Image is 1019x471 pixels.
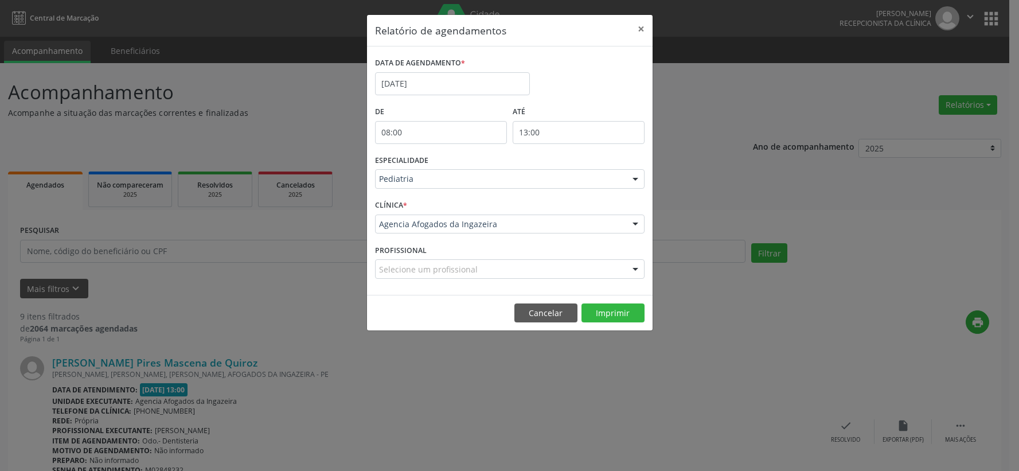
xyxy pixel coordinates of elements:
input: Selecione uma data ou intervalo [375,72,530,95]
button: Imprimir [581,303,645,323]
input: Selecione o horário inicial [375,121,507,144]
button: Close [630,15,653,43]
label: DATA DE AGENDAMENTO [375,55,465,72]
label: ATÉ [513,103,645,121]
span: Agencia Afogados da Ingazeira [379,219,621,230]
input: Selecione o horário final [513,121,645,144]
button: Cancelar [514,303,577,323]
label: ESPECIALIDADE [375,152,428,170]
span: Pediatria [379,173,621,185]
label: CLÍNICA [375,197,407,215]
label: De [375,103,507,121]
span: Selecione um profissional [379,263,478,275]
h5: Relatório de agendamentos [375,23,506,38]
label: PROFISSIONAL [375,242,427,259]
